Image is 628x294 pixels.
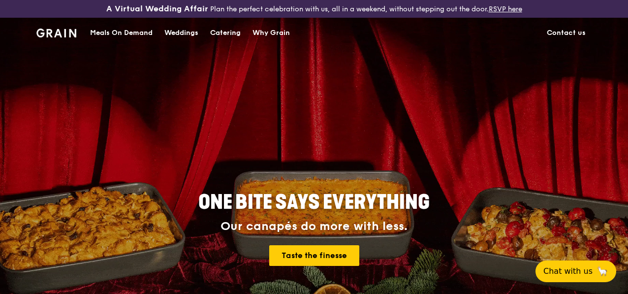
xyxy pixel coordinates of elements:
a: Taste the finesse [269,245,359,266]
span: Chat with us [543,265,593,277]
button: Chat with us🦙 [535,261,616,282]
div: Plan the perfect celebration with us, all in a weekend, without stepping out the door. [105,4,524,14]
a: Catering [204,18,247,48]
a: GrainGrain [36,17,76,47]
a: RSVP here [489,5,522,13]
div: Weddings [164,18,198,48]
div: Catering [210,18,241,48]
span: ONE BITE SAYS EVERYTHING [198,191,430,214]
span: 🦙 [597,265,608,277]
img: Grain [36,29,76,37]
a: Weddings [158,18,204,48]
a: Why Grain [247,18,296,48]
div: Our canapés do more with less. [137,220,491,233]
div: Meals On Demand [90,18,153,48]
h3: A Virtual Wedding Affair [106,4,208,14]
a: Contact us [541,18,592,48]
div: Why Grain [252,18,290,48]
